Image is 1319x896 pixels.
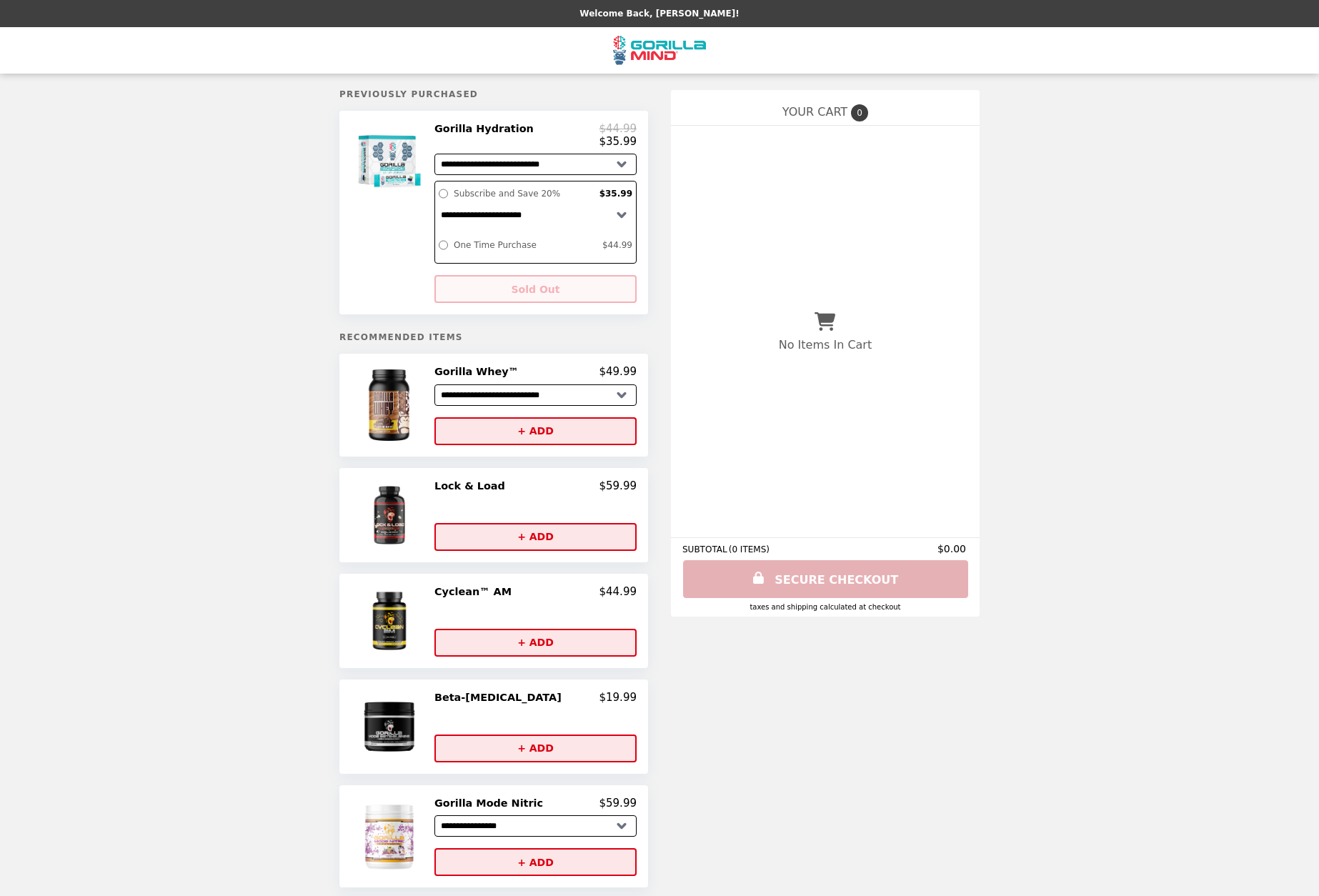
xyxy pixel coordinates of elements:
[434,154,637,175] select: Select a product variant
[579,9,739,19] p: Welcome Back, [PERSON_NAME]!
[599,797,637,810] p: $59.99
[349,365,432,444] img: Gorilla Whey™
[434,797,549,810] h2: Gorilla Mode Nitric
[434,629,637,657] button: + ADD
[851,104,868,121] span: 0
[435,202,636,227] select: Select a subscription option
[599,365,637,378] p: $49.99
[354,691,429,762] img: Beta-Alanine
[434,523,637,551] button: + ADD
[450,185,596,202] label: Subscribe and Save 20%
[782,105,847,119] span: YOUR CART
[599,691,637,704] p: $19.99
[349,122,433,202] img: Gorilla Hydration
[339,89,648,99] h5: Previously Purchased
[434,479,511,492] h2: Lock & Load
[599,479,637,492] p: $59.99
[434,848,637,876] button: + ADD
[599,135,637,148] p: $35.99
[434,815,637,837] select: Select a product variant
[434,365,524,378] h2: Gorilla Whey™
[729,544,770,554] span: ( 0 ITEMS )
[682,544,729,554] span: SUBTOTAL
[434,417,637,445] button: + ADD
[434,691,567,704] h2: Beta-[MEDICAL_DATA]
[354,479,429,551] img: Lock & Load
[339,332,648,342] h5: Recommended Items
[434,585,517,598] h2: Cyclean™ AM
[596,185,636,202] label: $35.99
[434,384,637,406] select: Select a product variant
[613,36,706,65] img: Brand Logo
[354,585,429,657] img: Cyclean™ AM
[682,603,968,611] div: Taxes and Shipping calculated at checkout
[450,237,599,254] label: One Time Purchase
[434,122,539,135] h2: Gorilla Hydration
[599,237,636,254] label: $44.99
[779,338,872,352] p: No Items In Cart
[599,585,637,598] p: $44.99
[937,543,968,554] span: $0.00
[599,122,637,135] p: $44.99
[349,797,432,876] img: Gorilla Mode Nitric
[434,735,637,762] button: + ADD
